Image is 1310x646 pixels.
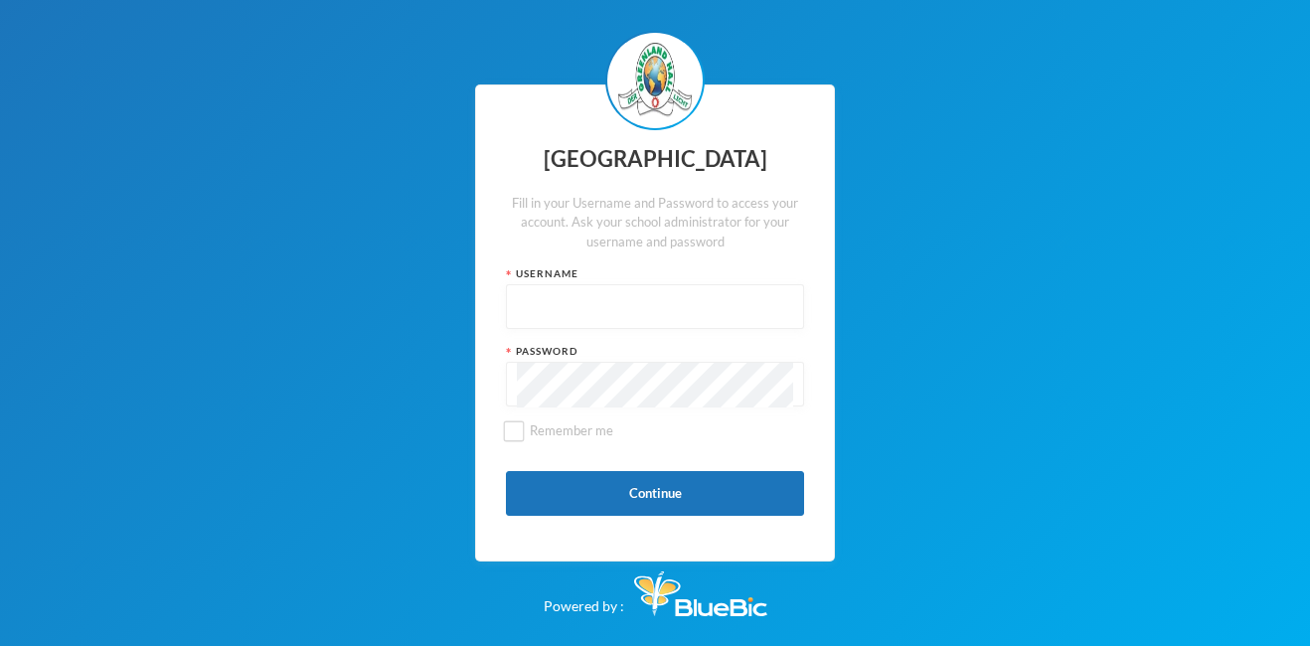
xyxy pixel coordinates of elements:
[506,344,804,359] div: Password
[506,194,804,252] div: Fill in your Username and Password to access your account. Ask your school administrator for your...
[506,140,804,179] div: [GEOGRAPHIC_DATA]
[634,571,767,616] img: Bluebic
[544,562,767,616] div: Powered by :
[506,471,804,516] button: Continue
[506,266,804,281] div: Username
[522,422,621,438] span: Remember me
